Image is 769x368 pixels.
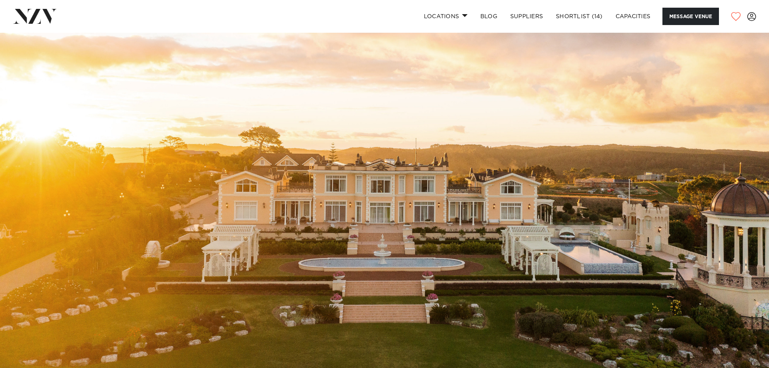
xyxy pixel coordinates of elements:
[13,9,57,23] img: nzv-logo.png
[549,8,609,25] a: Shortlist (14)
[609,8,657,25] a: Capacities
[504,8,549,25] a: SUPPLIERS
[474,8,504,25] a: BLOG
[662,8,719,25] button: Message Venue
[417,8,474,25] a: Locations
